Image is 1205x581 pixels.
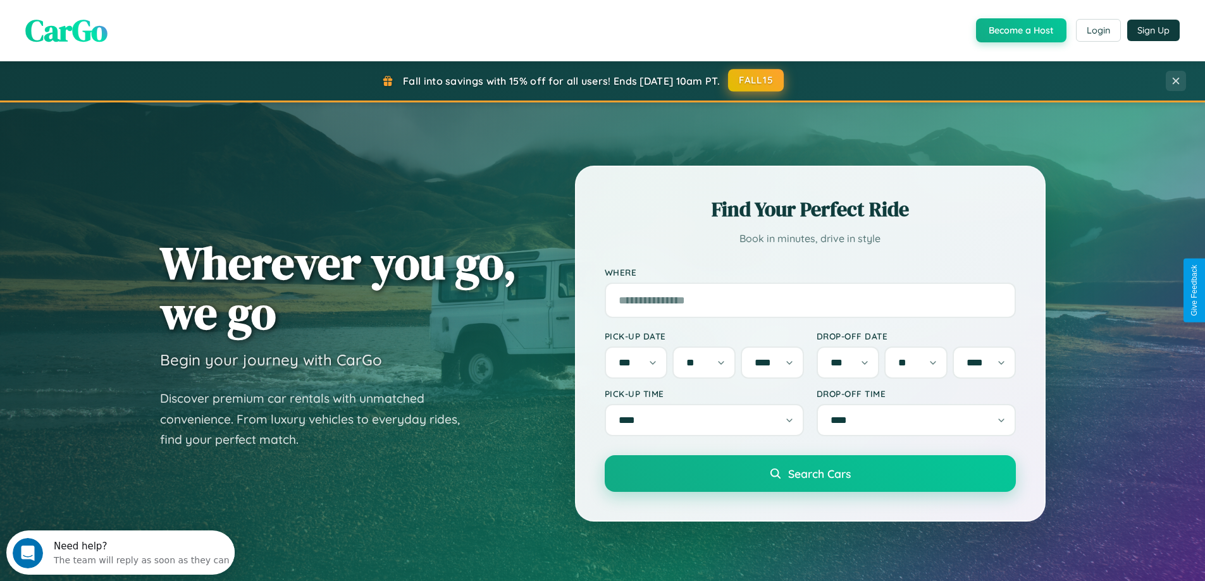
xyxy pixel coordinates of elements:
[25,9,108,51] span: CarGo
[1076,19,1121,42] button: Login
[817,331,1016,341] label: Drop-off Date
[6,530,235,575] iframe: Intercom live chat discovery launcher
[47,21,223,34] div: The team will reply as soon as they can
[1127,20,1180,41] button: Sign Up
[605,455,1016,492] button: Search Cars
[47,11,223,21] div: Need help?
[160,350,382,369] h3: Begin your journey with CarGo
[160,388,476,450] p: Discover premium car rentals with unmatched convenience. From luxury vehicles to everyday rides, ...
[605,388,804,399] label: Pick-up Time
[976,18,1066,42] button: Become a Host
[728,69,784,92] button: FALL15
[160,238,517,338] h1: Wherever you go, we go
[1190,265,1199,316] div: Give Feedback
[5,5,235,40] div: Open Intercom Messenger
[788,467,851,480] span: Search Cars
[817,388,1016,399] label: Drop-off Time
[605,229,1016,248] p: Book in minutes, drive in style
[403,75,720,87] span: Fall into savings with 15% off for all users! Ends [DATE] 10am PT.
[605,195,1016,223] h2: Find Your Perfect Ride
[605,267,1016,278] label: Where
[605,331,804,341] label: Pick-up Date
[13,538,43,568] iframe: Intercom live chat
